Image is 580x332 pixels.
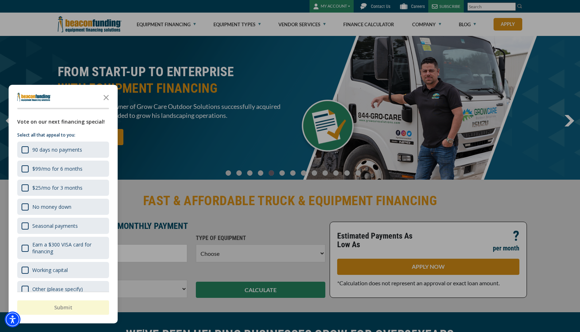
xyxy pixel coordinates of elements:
p: Select all that appeal to you: [17,132,109,139]
div: Seasonal payments [32,222,78,229]
div: $25/mo for 3 months [17,180,109,196]
div: No money down [32,203,71,210]
div: No money down [17,199,109,215]
div: Accessibility Menu [5,312,20,327]
div: Earn a $300 VISA card for financing [32,241,105,255]
div: Other (please specify) [32,286,83,292]
button: Close the survey [99,90,113,104]
div: 90 days no payments [32,146,82,153]
img: Company logo [17,93,51,101]
div: Survey [9,85,118,323]
div: Working capital [17,262,109,278]
div: Working capital [32,267,68,273]
div: 90 days no payments [17,142,109,158]
div: $99/mo for 6 months [32,165,82,172]
div: Earn a $300 VISA card for financing [17,237,109,259]
div: $99/mo for 6 months [17,161,109,177]
button: Submit [17,300,109,315]
div: Seasonal payments [17,218,109,234]
div: $25/mo for 3 months [32,184,82,191]
div: Other (please specify) [17,281,109,297]
div: Vote on our next financing special! [17,118,109,126]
